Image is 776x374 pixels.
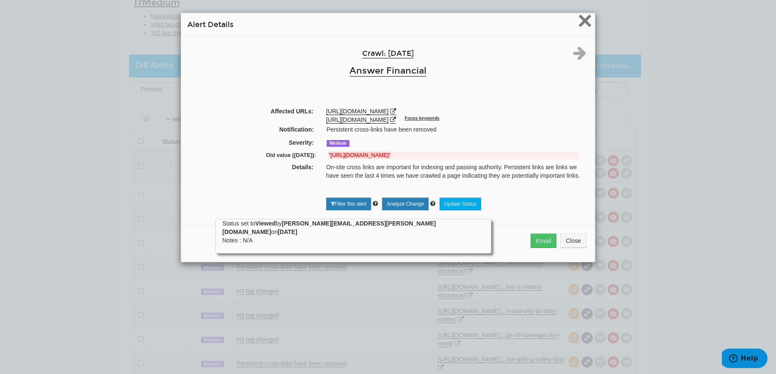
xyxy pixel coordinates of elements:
[382,198,429,210] a: Analyze Change
[222,220,436,235] strong: [PERSON_NAME][EMAIL_ADDRESS][PERSON_NAME][DOMAIN_NAME]
[578,14,592,30] button: Close
[578,6,592,35] span: ×
[326,116,389,124] a: [URL][DOMAIN_NAME]
[320,163,593,180] div: On-site cross links are important for indexing and passing authority. Persistent links are links ...
[191,151,322,159] label: Old value ([DATE]):
[183,163,320,171] label: Details:
[362,49,414,58] a: Crawl: [DATE]
[326,108,389,115] a: [URL][DOMAIN_NAME]
[722,349,768,370] iframe: Opens a widget where you can find more information
[320,125,592,134] div: Persistent cross-links have been removed
[560,234,586,248] button: Close
[573,53,586,60] a: Next alert
[327,140,349,147] span: Medium
[278,228,297,235] strong: [DATE]
[222,219,484,245] div: Status set to by on Notes : N/A
[184,125,320,134] label: Notification:
[440,198,481,210] a: Update Status
[349,65,427,77] a: Answer Financial
[187,19,589,30] h4: Alert Details
[531,234,556,248] button: Email
[405,115,439,121] sup: Focus keywords
[255,220,275,227] strong: Viewed
[183,107,320,115] label: Affected URLs:
[326,198,371,210] a: Filter this alert
[184,138,320,147] label: Severity:
[329,152,391,158] strong: "[URL][DOMAIN_NAME]"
